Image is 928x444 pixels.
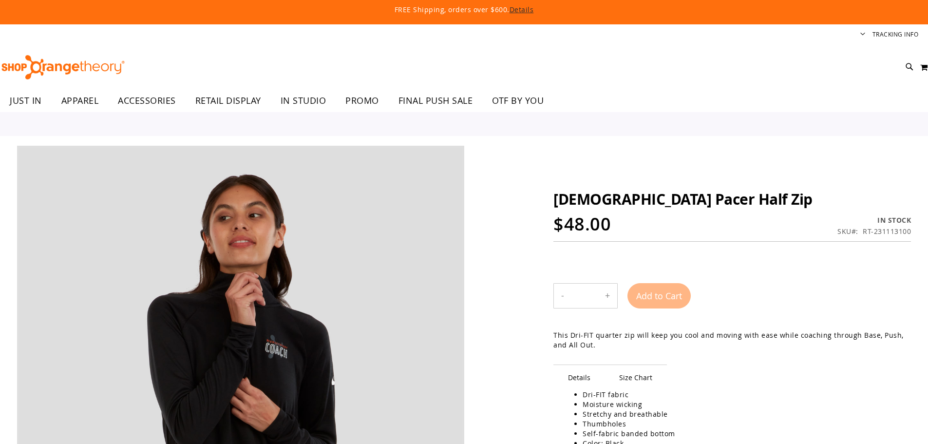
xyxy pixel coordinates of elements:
[583,409,901,419] li: Stretchy and breathable
[837,227,858,236] strong: SKU
[195,90,261,112] span: RETAIL DISPLAY
[389,90,483,112] a: FINAL PUSH SALE
[554,284,571,308] button: Decrease product quantity
[510,5,534,14] a: Details
[492,90,544,112] span: OTF BY YOU
[336,90,389,112] a: PROMO
[605,365,667,390] span: Size Chart
[571,284,598,308] input: Product quantity
[271,90,336,112] a: IN STUDIO
[553,365,605,390] span: Details
[583,419,901,429] li: Thumbholes
[52,90,109,112] a: APPAREL
[186,90,271,112] a: RETAIL DISPLAY
[281,90,326,112] span: IN STUDIO
[108,90,186,112] a: ACCESSORIES
[837,215,911,225] div: Availability
[482,90,553,112] a: OTF BY YOU
[553,330,911,350] p: This Dri-FIT quarter zip will keep you cool and moving with ease while coaching through Base, Pus...
[10,90,42,112] span: JUST IN
[398,90,473,112] span: FINAL PUSH SALE
[583,400,901,409] li: Moisture wicking
[172,5,757,15] p: FREE Shipping, orders over $600.
[860,30,865,39] button: Account menu
[61,90,99,112] span: APPAREL
[583,390,901,400] li: Dri-FIT fabric
[863,227,911,236] div: RT-231113100
[553,212,611,236] span: $48.00
[118,90,176,112] span: ACCESSORIES
[345,90,379,112] span: PROMO
[598,284,617,308] button: Increase product quantity
[553,189,813,209] span: [DEMOGRAPHIC_DATA] Pacer Half Zip
[872,30,919,39] a: Tracking Info
[837,215,911,225] div: In stock
[583,429,901,439] li: Self-fabric banded bottom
